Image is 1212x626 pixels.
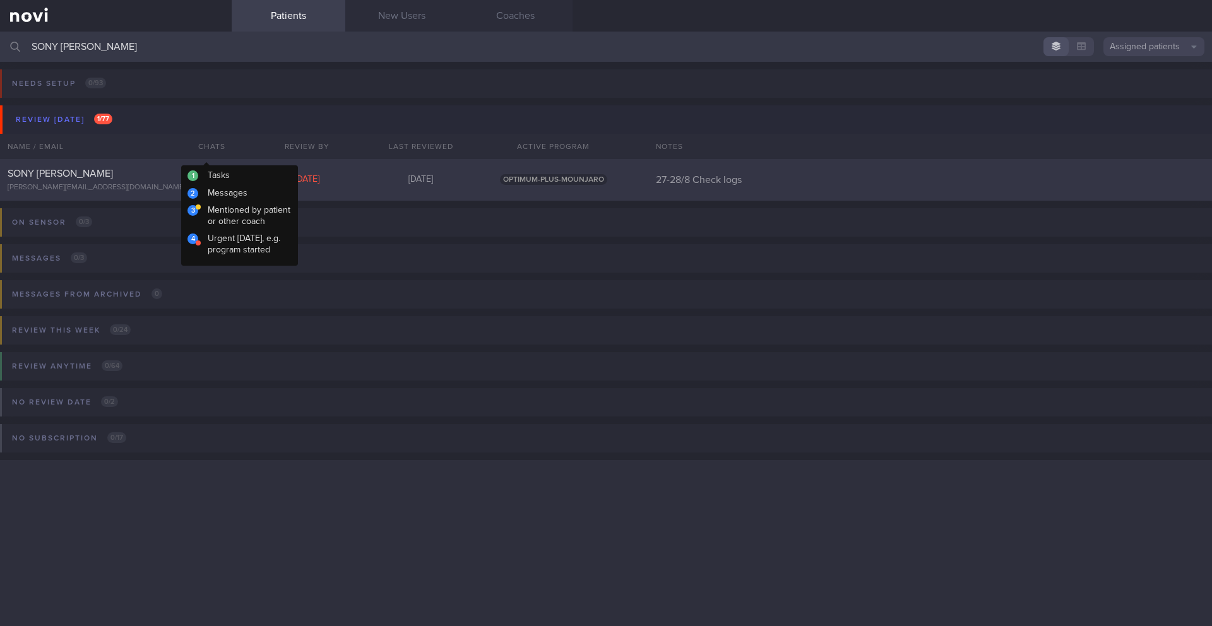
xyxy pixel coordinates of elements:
[8,168,113,179] span: SONY [PERSON_NAME]
[364,134,478,159] div: Last Reviewed
[9,214,95,231] div: On sensor
[251,174,364,186] div: [DATE]
[102,360,122,371] span: 0 / 64
[9,358,126,375] div: Review anytime
[364,174,478,186] div: [DATE]
[151,288,162,299] span: 0
[85,78,106,88] span: 0 / 93
[71,252,87,263] span: 0 / 3
[181,134,232,159] div: Chats
[500,174,607,185] span: OPTIMUM-PLUS-MOUNJARO
[9,250,90,267] div: Messages
[9,430,129,447] div: No subscription
[107,432,126,443] span: 0 / 17
[9,322,134,339] div: Review this week
[76,216,92,227] span: 0 / 3
[9,75,109,92] div: Needs setup
[8,183,224,192] div: [PERSON_NAME][EMAIL_ADDRESS][DOMAIN_NAME]
[94,114,112,124] span: 1 / 77
[251,134,364,159] div: Review By
[1103,37,1204,56] button: Assigned patients
[648,174,1212,186] div: 27-28/8 Check logs
[9,394,121,411] div: No review date
[110,324,131,335] span: 0 / 24
[478,134,629,159] div: Active Program
[9,286,165,303] div: Messages from Archived
[13,111,116,128] div: Review [DATE]
[648,134,1212,159] div: Notes
[101,396,118,407] span: 0 / 2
